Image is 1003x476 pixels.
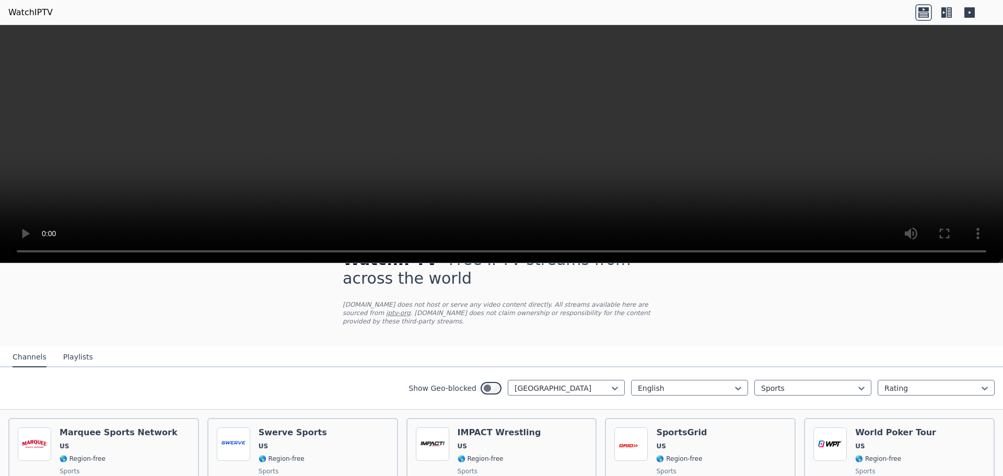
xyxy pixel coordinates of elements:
span: sports [60,467,79,475]
a: iptv-org [386,309,411,317]
button: Channels [13,347,46,367]
span: sports [855,467,875,475]
span: 🌎 Region-free [656,455,702,463]
span: US [259,442,268,450]
span: sports [259,467,278,475]
h1: - Free IPTV streams from across the world [343,250,660,288]
span: 🌎 Region-free [259,455,305,463]
span: WatchIPTV [343,250,438,269]
h6: SportsGrid [656,427,707,438]
h6: Swerve Sports [259,427,327,438]
h6: Marquee Sports Network [60,427,178,438]
button: Playlists [63,347,93,367]
span: sports [656,467,676,475]
img: Marquee Sports Network [18,427,51,461]
h6: World Poker Tour [855,427,936,438]
img: World Poker Tour [813,427,847,461]
span: US [656,442,666,450]
h6: IMPACT Wrestling [458,427,541,438]
span: 🌎 Region-free [458,455,504,463]
label: Show Geo-blocked [409,383,476,393]
span: 🌎 Region-free [855,455,901,463]
span: US [60,442,69,450]
p: [DOMAIN_NAME] does not host or serve any video content directly. All streams available here are s... [343,300,660,326]
img: Swerve Sports [217,427,250,461]
a: WatchIPTV [8,6,53,19]
img: SportsGrid [614,427,648,461]
img: IMPACT Wrestling [416,427,449,461]
span: US [855,442,865,450]
span: US [458,442,467,450]
span: 🌎 Region-free [60,455,106,463]
span: sports [458,467,477,475]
